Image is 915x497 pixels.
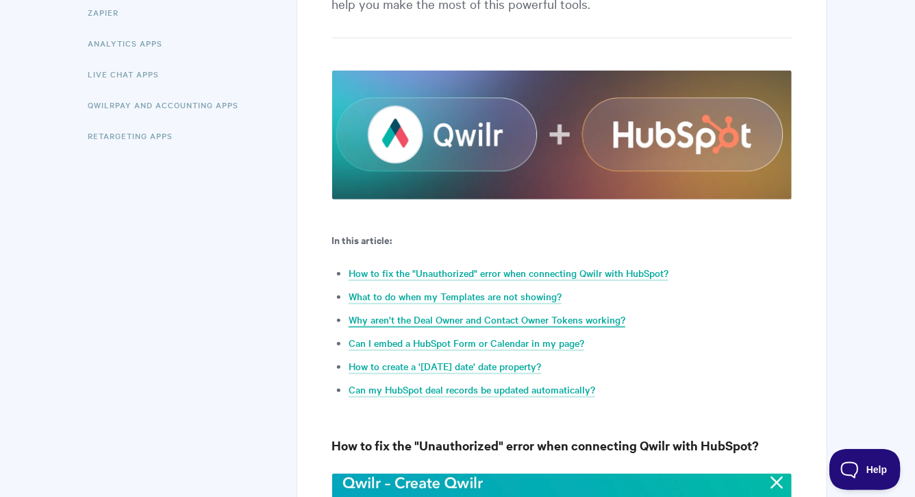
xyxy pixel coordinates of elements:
[331,70,792,199] img: file-Qg4zVhtoMw.png
[88,60,169,88] a: Live Chat Apps
[349,313,625,328] a: Why aren't the Deal Owner and Contact Owner Tokens working?
[331,436,792,455] h3: How to fix the "Unauthorized" error when connecting Qwilr with HubSpot?
[349,289,562,304] a: What to do when my Templates are not showing?
[349,359,541,374] a: How to create a '[DATE] date' date property?
[88,29,173,57] a: Analytics Apps
[88,122,183,149] a: Retargeting Apps
[331,232,392,247] b: In this article:
[349,336,584,351] a: Can I embed a HubSpot Form or Calendar in my page?
[349,383,595,398] a: Can my HubSpot deal records be updated automatically?
[349,266,668,281] a: How to fix the "Unauthorized" error when connecting Qwilr with HubSpot?
[829,449,901,490] iframe: Toggle Customer Support
[88,91,249,119] a: QwilrPay and Accounting Apps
